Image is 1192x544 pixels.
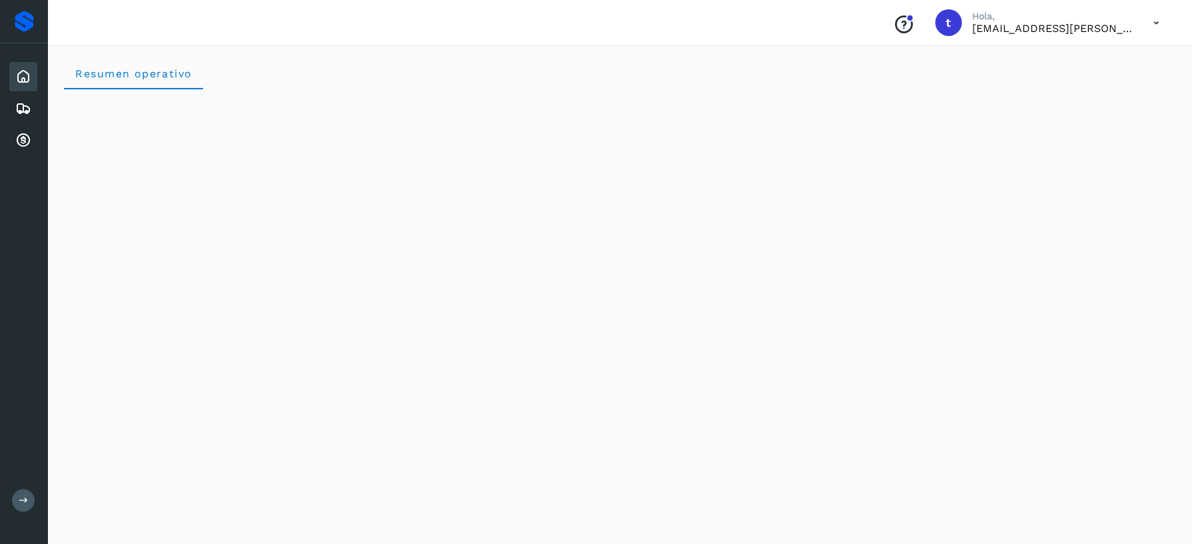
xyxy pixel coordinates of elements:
div: Embarques [9,94,37,123]
p: transportes.lg.lozano@gmail.com [973,22,1133,35]
span: Resumen operativo [75,67,192,80]
p: Hola, [973,11,1133,22]
div: Inicio [9,62,37,91]
div: Cuentas por cobrar [9,126,37,155]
